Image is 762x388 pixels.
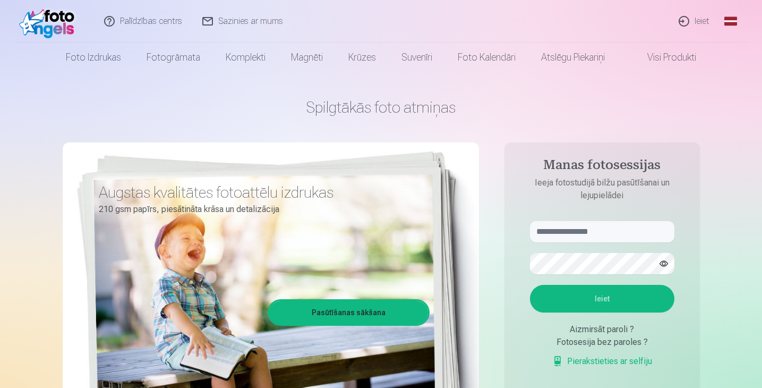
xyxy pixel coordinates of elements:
h4: Manas fotosessijas [519,157,685,176]
a: Foto kalendāri [445,43,528,72]
a: Fotogrāmata [134,43,213,72]
h3: Augstas kvalitātes fotoattēlu izdrukas [99,183,422,202]
img: /fa1 [19,4,80,38]
div: Aizmirsāt paroli ? [530,323,674,336]
p: Ieeja fotostudijā bilžu pasūtīšanai un lejupielādei [519,176,685,202]
a: Komplekti [213,43,278,72]
a: Foto izdrukas [53,43,134,72]
a: Suvenīri [389,43,445,72]
a: Krūzes [336,43,389,72]
button: Ieiet [530,285,674,313]
a: Pierakstieties ar selfiju [552,355,652,368]
p: 210 gsm papīrs, piesātināta krāsa un detalizācija [99,202,422,217]
a: Atslēgu piekariņi [528,43,618,72]
div: Fotosesija bez paroles ? [530,336,674,349]
a: Pasūtīšanas sākšana [269,301,428,324]
h1: Spilgtākās foto atmiņas [63,98,700,117]
a: Magnēti [278,43,336,72]
a: Visi produkti [618,43,709,72]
